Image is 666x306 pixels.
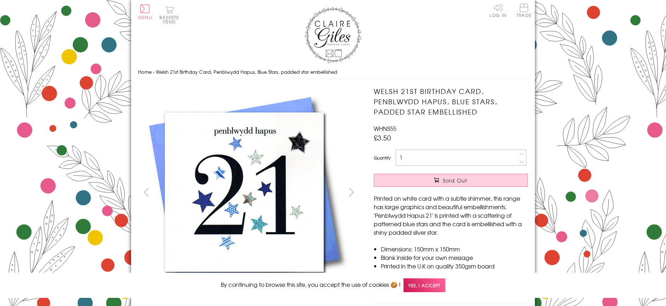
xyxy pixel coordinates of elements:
[156,68,337,75] span: Welsh 21st Birthday Card, Penblwydd Hapus, Blue Stars, padded star embellished
[374,174,528,187] button: Sold Out
[374,155,391,161] label: Quantity
[153,68,154,75] span: ›
[344,184,360,200] button: next
[374,133,391,143] span: £3.50
[374,124,396,133] span: WHNS55
[163,14,179,25] span: 0 items
[138,184,154,200] button: prev
[374,86,528,117] h1: Welsh 21st Birthday Card, Penblwydd Hapus, Blue Stars, padded star embellished
[381,245,528,253] li: Dimensions: 150mm x 150mm
[381,270,528,279] li: Comes wrapped in Compostable bag
[403,278,445,292] span: Yes, I accept
[138,5,152,20] button: Menu
[517,4,531,17] span: Trade
[443,177,468,184] span: Sold Out
[138,65,528,79] nav: breadcrumbs
[381,262,528,270] li: Printed in the U.K on quality 350gsm board
[138,86,351,299] img: Welsh 21st Birthday Card, Penblwydd Hapus, Blue Stars, padded star embellished
[138,14,152,21] span: Menu
[381,253,528,262] li: Blank inside for your own message
[374,194,528,237] p: Printed on white card with a subtle shimmer, this range has large graphics and beautiful embellis...
[517,4,531,19] a: Trade
[305,7,361,63] img: Claire Giles Greetings Cards
[138,68,152,75] a: Home
[490,4,507,17] a: Log In
[159,6,179,24] button: Basket0 items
